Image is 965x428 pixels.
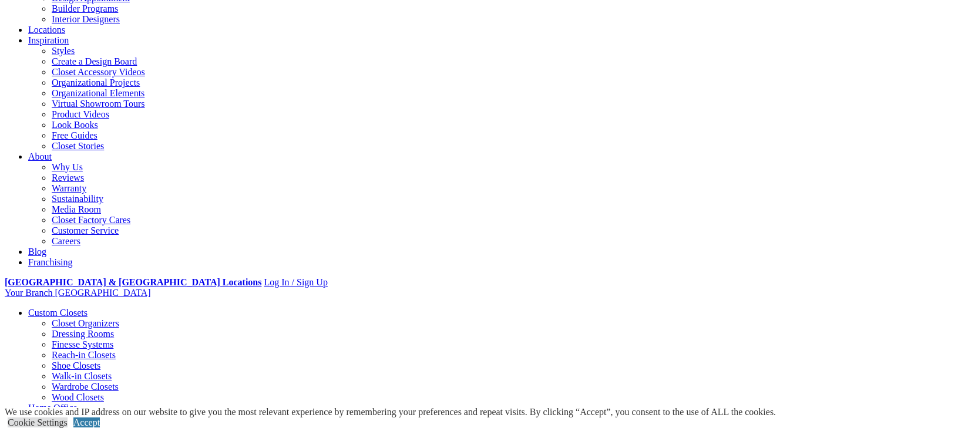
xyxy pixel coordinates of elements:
[52,173,84,183] a: Reviews
[28,308,88,318] a: Custom Closets
[52,204,101,214] a: Media Room
[52,339,113,349] a: Finesse Systems
[5,288,151,298] a: Your Branch [GEOGRAPHIC_DATA]
[52,382,119,392] a: Wardrobe Closets
[28,151,52,161] a: About
[5,288,52,298] span: Your Branch
[52,350,116,360] a: Reach-in Closets
[52,329,114,339] a: Dressing Rooms
[73,417,100,427] a: Accept
[52,392,104,402] a: Wood Closets
[52,120,98,130] a: Look Books
[52,4,118,14] a: Builder Programs
[52,141,104,151] a: Closet Stories
[52,360,100,370] a: Shoe Closets
[52,56,137,66] a: Create a Design Board
[52,215,130,225] a: Closet Factory Cares
[52,46,75,56] a: Styles
[52,67,145,77] a: Closet Accessory Videos
[52,225,119,235] a: Customer Service
[55,288,150,298] span: [GEOGRAPHIC_DATA]
[28,247,46,257] a: Blog
[8,417,68,427] a: Cookie Settings
[52,99,145,109] a: Virtual Showroom Tours
[52,194,103,204] a: Sustainability
[5,407,776,417] div: We use cookies and IP address on our website to give you the most relevant experience by remember...
[52,130,97,140] a: Free Guides
[52,236,80,246] a: Careers
[52,371,112,381] a: Walk-in Closets
[5,277,261,287] a: [GEOGRAPHIC_DATA] & [GEOGRAPHIC_DATA] Locations
[264,277,327,287] a: Log In / Sign Up
[52,14,120,24] a: Interior Designers
[52,88,144,98] a: Organizational Elements
[52,162,83,172] a: Why Us
[52,109,109,119] a: Product Videos
[28,403,78,413] a: Home Office
[52,77,140,87] a: Organizational Projects
[52,318,119,328] a: Closet Organizers
[28,35,69,45] a: Inspiration
[28,25,65,35] a: Locations
[52,183,86,193] a: Warranty
[28,257,73,267] a: Franchising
